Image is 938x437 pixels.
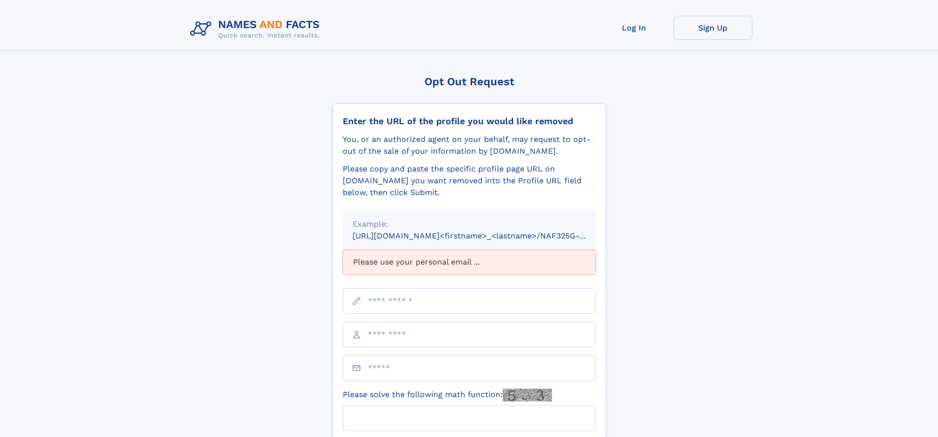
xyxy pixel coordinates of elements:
a: Sign Up [674,16,752,40]
img: Logo Names and Facts [186,16,328,42]
small: [URL][DOMAIN_NAME]<firstname>_<lastname>/NAF325G-xxxxxxxx [353,231,615,240]
div: Enter the URL of the profile you would like removed [343,116,596,127]
div: Please use your personal email ... [343,250,596,274]
div: Opt Out Request [332,75,606,88]
div: You, or an authorized agent on your behalf, may request to opt-out of the sale of your informatio... [343,134,596,157]
label: Please solve the following math function: [343,389,552,402]
a: Log In [595,16,674,40]
div: Please copy and paste the specific profile page URL on [DOMAIN_NAME] you want removed into the Pr... [343,163,596,199]
div: Example: [353,218,586,230]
